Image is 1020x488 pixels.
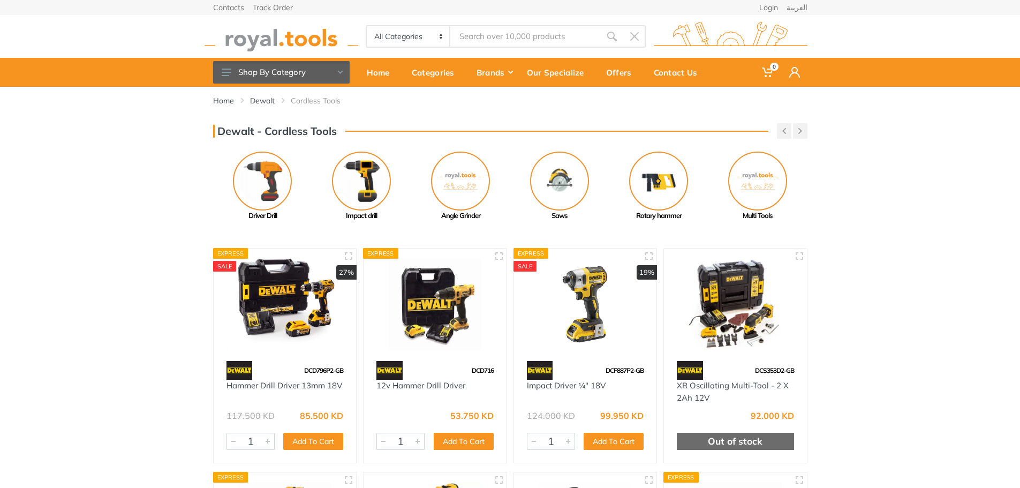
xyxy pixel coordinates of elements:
a: Impact Driver ¼" 18V [527,380,606,391]
div: Offers [599,61,646,84]
img: Royal Tools - XR Oscillating Multi-Tool - 2 X 2Ah 12V [674,258,797,351]
img: 45.webp [677,361,703,380]
a: Hammer Drill Driver 13mm 18V [226,380,342,391]
nav: breadcrumb [213,95,807,106]
img: 45.webp [376,361,403,380]
img: royal.tools Logo [205,22,358,51]
img: Royal Tools - 12v Hammer Drill Driver [373,258,497,351]
div: 19% [637,265,657,280]
a: Home [359,58,404,87]
h3: Dewalt - Cordless Tools [213,125,337,138]
a: العربية [787,4,807,11]
img: Royal - Saws [530,152,589,211]
select: Category [367,26,451,47]
div: Our Specialize [519,61,599,84]
div: Express [213,248,248,259]
span: 0 [770,63,779,71]
a: Angle Grinder [411,152,510,221]
button: Add To Cart [283,433,343,450]
div: 85.500 KD [300,411,343,420]
img: Royal - Rotary hammer [629,152,688,211]
button: Add To Cart [584,433,644,450]
div: Rotary hammer [609,211,708,221]
div: 124.000 KD [527,411,575,420]
div: Angle Grinder [411,211,510,221]
div: Express [663,472,699,483]
img: Royal - Impact drill [332,152,391,211]
img: Royal - Driver Drill [233,152,292,211]
img: royal.tools Logo [654,22,807,51]
div: Contact Us [646,61,712,84]
button: Shop By Category [213,61,350,84]
a: Dewalt [250,95,275,106]
span: DCS353D2-GB [755,366,794,374]
div: Saws [510,211,609,221]
img: No Image [431,152,490,211]
div: Express [213,472,248,483]
a: Saws [510,152,609,221]
div: Home [359,61,404,84]
a: Categories [404,58,469,87]
div: SALE [213,261,237,272]
button: Add To Cart [434,433,494,450]
div: 92.000 KD [751,411,794,420]
a: Our Specialize [519,58,599,87]
img: No Image [728,152,787,211]
a: Track Order [253,4,293,11]
a: Login [759,4,778,11]
img: 45.webp [527,361,553,380]
div: Categories [404,61,469,84]
a: Driver Drill [213,152,312,221]
span: DCD716 [472,366,494,374]
div: Driver Drill [213,211,312,221]
img: Royal Tools - Impact Driver ¼ [524,258,647,351]
div: 53.750 KD [450,411,494,420]
div: Brands [469,61,519,84]
a: Contact Us [646,58,712,87]
div: Impact drill [312,211,411,221]
a: Home [213,95,234,106]
span: DCD796P2-GB [304,366,343,374]
a: Impact drill [312,152,411,221]
div: Express [363,248,398,259]
a: Cordless Tools [291,95,341,106]
span: DCF887P2-GB [606,366,644,374]
a: 12v Hammer Drill Driver [376,380,465,391]
div: SALE [513,261,537,272]
div: Multi Tools [708,211,807,221]
img: Royal Tools - Hammer Drill Driver 13mm 18V [223,258,347,351]
div: Express [513,248,549,259]
img: 45.webp [226,361,253,380]
a: Contacts [213,4,244,11]
a: Rotary hammer [609,152,708,221]
div: 117.500 KD [226,411,275,420]
div: 27% [336,265,357,280]
a: 0 [754,58,782,87]
a: XR Oscillating Multi-Tool - 2 X 2Ah 12V [677,380,789,403]
a: Offers [599,58,646,87]
a: Multi Tools [708,152,807,221]
input: Site search [450,25,600,48]
div: 99.950 KD [600,411,644,420]
div: Out of stock [677,433,794,450]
